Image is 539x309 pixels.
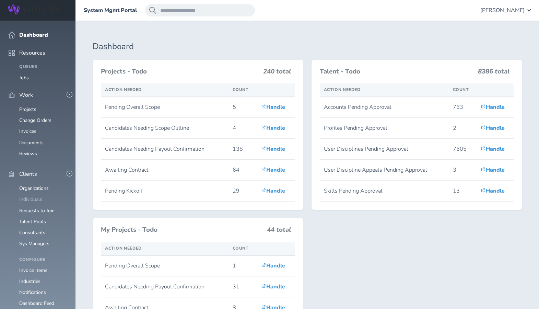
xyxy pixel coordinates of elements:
[320,118,449,139] td: Profiles Pending Approval
[267,226,291,237] h3: 44 total
[228,255,257,276] td: 1
[19,75,29,81] a: Jobs
[101,226,263,234] h3: My Projects - Todo
[320,68,474,76] h3: Talent - Todo
[101,276,228,297] td: Candidates Needing Payout Confirmation
[480,7,525,13] span: [PERSON_NAME]
[19,207,55,214] a: Requests to Join
[19,139,44,146] a: Documents
[228,118,257,139] td: 4
[261,187,285,195] a: Handle
[232,245,248,251] span: Count
[19,257,67,262] h4: Configure
[228,160,257,181] td: 64
[19,150,37,157] a: Reviews
[105,245,142,251] span: Action Needed
[448,139,477,160] td: 7605
[320,139,449,160] td: User Disciplines Pending Approval
[19,32,48,38] span: Dashboard
[19,218,46,225] a: Talent Pools
[19,128,36,135] a: Invoices
[228,276,257,297] td: 31
[481,103,504,111] a: Handle
[93,42,522,51] h1: Dashboard
[320,160,449,181] td: User Discipline Appeals Pending Approval
[101,160,228,181] td: Awaiting Contract
[101,139,228,160] td: Candidates Needing Payout Confirmation
[19,240,49,247] a: Sys Managers
[448,118,477,139] td: 2
[261,124,285,132] a: Handle
[480,4,531,16] button: [PERSON_NAME]
[232,87,248,92] span: Count
[263,68,291,78] h3: 240 total
[101,97,228,118] td: Pending Overall Scope
[19,289,46,296] a: Notifications
[19,267,47,274] a: Invoice Items
[228,139,257,160] td: 138
[261,262,285,270] a: Handle
[320,181,449,202] td: Skills Pending Approval
[261,283,285,290] a: Handle
[19,92,33,98] span: Work
[481,145,504,153] a: Handle
[105,87,142,92] span: Action Needed
[448,181,477,202] td: 13
[19,171,37,177] span: Clients
[228,97,257,118] td: 5
[481,166,504,174] a: Handle
[453,87,469,92] span: Count
[101,68,259,76] h3: Projects - Todo
[19,185,49,192] a: Organizations
[261,166,285,174] a: Handle
[67,171,72,176] button: -
[84,7,137,13] a: System Mgmt Portal
[19,106,36,113] a: Projects
[324,87,361,92] span: Action Needed
[261,145,285,153] a: Handle
[101,181,228,202] td: Pending Kickoff
[448,160,477,181] td: 3
[19,65,67,69] h4: Queues
[228,181,257,202] td: 29
[19,229,45,236] a: Consultants
[8,4,60,14] img: Wripple
[101,118,228,139] td: Candidates Needing Scope Outline
[448,97,477,118] td: 763
[19,117,51,124] a: Change Orders
[261,103,285,111] a: Handle
[19,300,54,307] a: Dashboard Feed
[101,255,228,276] td: Pending Overall Scope
[481,124,504,132] a: Handle
[19,196,42,203] a: Individuals
[19,278,40,285] a: Industries
[481,187,504,195] a: Handle
[19,50,45,56] span: Resources
[320,97,449,118] td: Accounts Pending Approval
[67,92,72,98] button: -
[478,68,509,78] h3: 8386 total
